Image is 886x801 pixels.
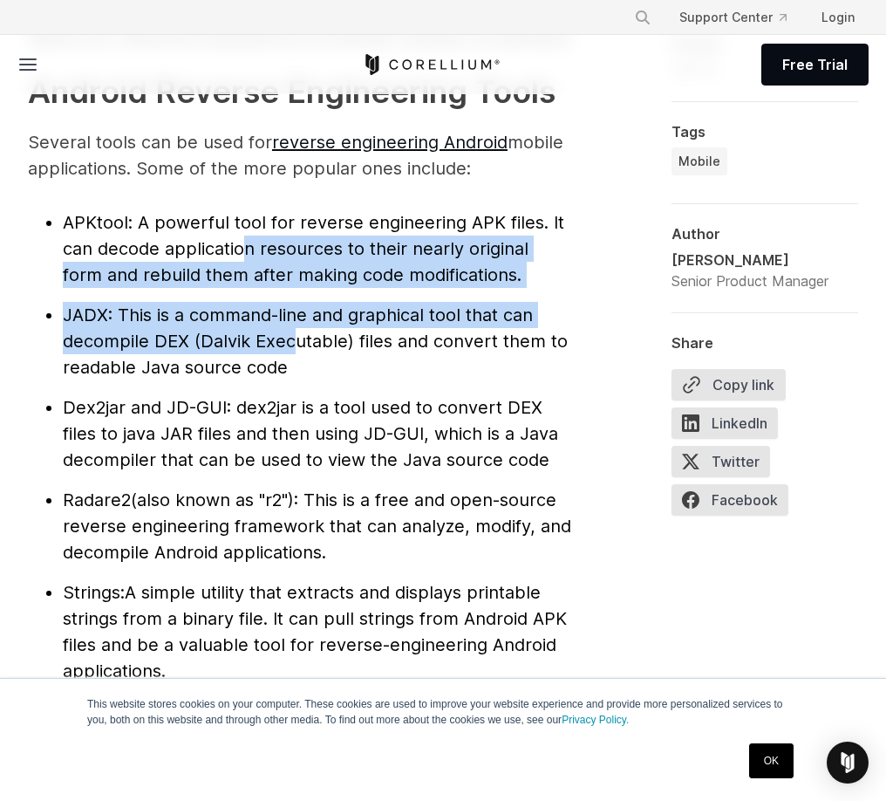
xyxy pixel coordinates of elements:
div: [PERSON_NAME] [671,250,828,270]
span: : This is a command-line and graphical tool that can decompile DEX (Dalvik Executable) files and ... [63,305,568,378]
span: Twitter [671,446,770,477]
a: Free Trial [761,44,869,86]
p: Several tools can be used for mobile applications. Some of the more popular ones include: [28,129,572,181]
button: Copy link [671,369,786,400]
a: reverse engineering Android [272,132,508,153]
span: Radare2 [63,489,131,510]
a: Mobile [671,147,727,175]
span: APKtool [63,212,128,233]
a: Login [808,2,869,33]
a: Twitter [671,446,780,484]
div: Open Intercom Messenger [827,742,869,784]
span: A simple utility that extracts and displays printable strings from a binary file. It can pull str... [63,582,567,681]
span: : A powerful tool for reverse engineering APK files. It can decode application resources to their... [63,212,564,285]
span: Strings: [63,582,125,603]
div: Senior Product Manager [671,270,828,291]
a: OK [749,743,794,778]
div: Navigation Menu [620,2,869,33]
a: Facebook [671,484,799,523]
span: Mobile [678,153,720,170]
div: Tags [671,123,858,140]
a: Privacy Policy. [562,714,629,726]
p: This website stores cookies on your computer. These cookies are used to improve your website expe... [87,696,799,728]
span: Free Trial [782,54,848,75]
a: Support Center [665,2,801,33]
a: Corellium Home [362,54,501,75]
div: Share [671,334,858,352]
button: Search [627,2,658,33]
span: : dex2jar is a tool used to convert DEX files to java JAR files and then using JD-GUI, which is a... [63,397,558,470]
a: LinkedIn [671,407,788,446]
span: Dex2jar and JD-GUI [63,397,227,418]
span: (also known as "r2"): This is a free and open-source reverse engineering framework that can analy... [63,489,571,563]
span: Facebook [671,484,788,516]
span: JADX [63,305,108,325]
span: LinkedIn [671,407,778,439]
div: Author [671,225,858,243]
